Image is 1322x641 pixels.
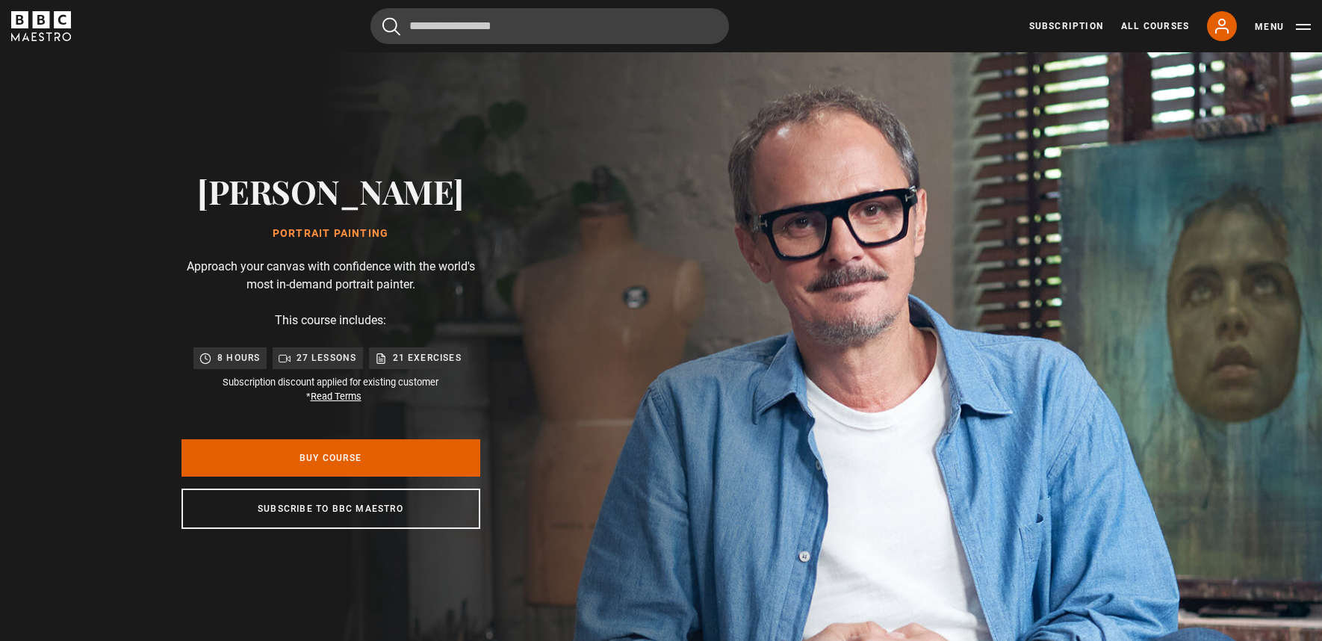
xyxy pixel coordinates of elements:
p: 8 hours [217,350,260,365]
button: Toggle navigation [1255,19,1311,34]
h1: Portrait Painting [197,228,464,240]
p: Approach your canvas with confidence with the world's most in-demand portrait painter. [181,258,480,294]
small: Subscription discount applied for existing customer [223,375,438,403]
a: Subscribe to BBC Maestro [181,489,480,529]
button: Submit the search query [382,17,400,36]
a: Buy Course [181,439,480,477]
a: All Courses [1121,19,1189,33]
p: 27 lessons [297,350,357,365]
input: Search [370,8,729,44]
a: Read Terms [311,391,361,402]
a: Subscription [1029,19,1103,33]
p: This course includes: [275,312,386,329]
svg: BBC Maestro [11,11,71,41]
p: 21 exercises [393,350,462,365]
h2: [PERSON_NAME] [197,172,464,210]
